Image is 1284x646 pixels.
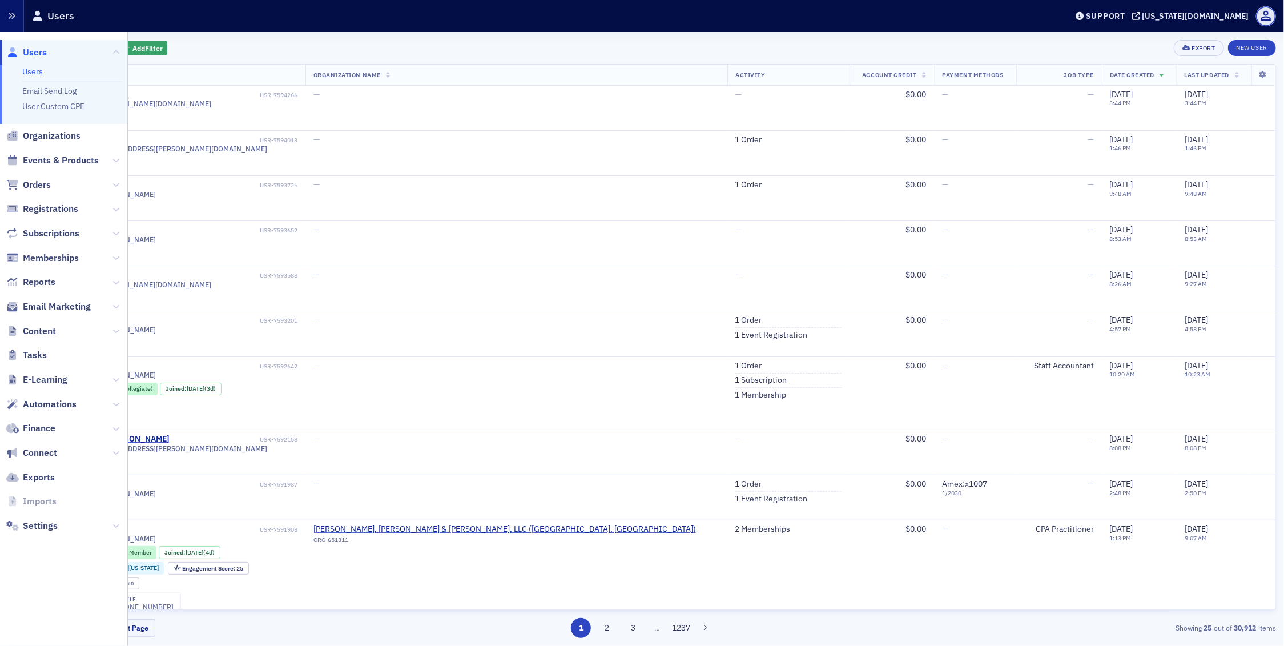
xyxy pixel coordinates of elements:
[6,203,78,215] a: Registrations
[1088,270,1094,280] span: —
[1110,444,1132,452] time: 8:08 PM
[164,549,186,556] span: Joined :
[113,603,174,611] a: [PHONE_NUMBER]
[906,179,927,190] span: $0.00
[1110,99,1132,107] time: 3:44 PM
[1088,179,1094,190] span: —
[735,224,742,235] span: —
[23,203,78,215] span: Registrations
[1185,479,1208,489] span: [DATE]
[1132,12,1253,20] button: [US_STATE][DOMAIN_NAME]
[1024,524,1094,535] div: CPA Practitioner
[1086,11,1125,21] div: Support
[1110,71,1154,79] span: Date Created
[649,623,665,633] span: …
[313,524,696,535] span: Himmelwright, Huguley & Boles, LLC (Opelika, AL)
[943,224,949,235] span: —
[111,548,152,556] span: Public Member
[23,325,56,338] span: Content
[735,330,808,340] a: 1 Event Registration
[23,349,47,362] span: Tasks
[1232,623,1258,633] strong: 30,912
[735,135,762,145] a: 1 Order
[1110,224,1133,235] span: [DATE]
[313,270,320,280] span: —
[187,384,204,392] span: [DATE]
[1185,224,1208,235] span: [DATE]
[735,315,762,326] a: 1 Order
[1185,370,1210,378] time: 10:23 AM
[1110,534,1132,542] time: 1:13 PM
[1110,270,1133,280] span: [DATE]
[6,495,57,508] a: Imports
[23,495,57,508] span: Imports
[943,315,949,325] span: —
[1142,11,1249,21] div: [US_STATE][DOMAIN_NAME]
[1185,524,1208,534] span: [DATE]
[1185,99,1206,107] time: 3:44 PM
[1192,45,1215,51] div: Export
[23,300,91,313] span: Email Marketing
[1110,524,1133,534] span: [DATE]
[41,145,267,153] span: [PERSON_NAME][EMAIL_ADDRESS][PERSON_NAME][DOMAIN_NAME]
[1185,280,1207,288] time: 9:27 AM
[1110,235,1132,243] time: 8:53 AM
[1110,325,1132,333] time: 4:57 PM
[23,46,47,59] span: Users
[1185,360,1208,371] span: [DATE]
[22,101,84,111] a: User Custom CPE
[23,471,55,484] span: Exports
[906,134,927,145] span: $0.00
[23,179,51,191] span: Orders
[23,447,57,459] span: Connect
[6,447,57,459] a: Connect
[22,86,77,96] a: Email Send Log
[131,91,297,99] div: USR-7594266
[906,89,927,99] span: $0.00
[6,374,67,386] a: E-Learning
[183,564,237,572] span: Engagement Score :
[313,89,320,99] span: —
[735,494,808,504] a: 1 Event Registration
[943,479,988,489] span: Amex : x1007
[1088,134,1094,145] span: —
[1110,144,1132,152] time: 1:46 PM
[23,422,55,435] span: Finance
[943,89,949,99] span: —
[1185,144,1206,152] time: 1:46 PM
[6,130,80,142] a: Organizations
[23,276,55,288] span: Reports
[106,526,297,533] div: USR-7591908
[313,524,696,535] a: [PERSON_NAME], [PERSON_NAME] & [PERSON_NAME], LLC ([GEOGRAPHIC_DATA], [GEOGRAPHIC_DATA])
[1185,489,1206,497] time: 2:50 PM
[47,9,74,23] h1: Users
[1185,315,1208,325] span: [DATE]
[906,360,927,371] span: $0.00
[6,276,55,288] a: Reports
[6,422,55,435] a: Finance
[735,479,762,489] a: 1 Order
[735,270,742,280] span: —
[735,434,742,444] span: —
[132,43,163,53] span: Add Filter
[186,548,203,556] span: [DATE]
[168,562,249,575] div: Engagement Score: 25
[1088,89,1094,99] span: —
[313,179,320,190] span: —
[943,434,949,444] span: —
[313,224,320,235] span: —
[1202,623,1214,633] strong: 25
[1088,315,1094,325] span: —
[1185,179,1208,190] span: [DATE]
[1185,134,1208,145] span: [DATE]
[106,182,297,189] div: USR-7593726
[1110,134,1133,145] span: [DATE]
[906,524,927,534] span: $0.00
[906,479,927,489] span: $0.00
[106,272,297,279] div: USR-7593588
[6,398,77,411] a: Automations
[735,361,762,371] a: 1 Order
[1228,40,1276,56] a: New User
[106,137,297,144] div: USR-7594013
